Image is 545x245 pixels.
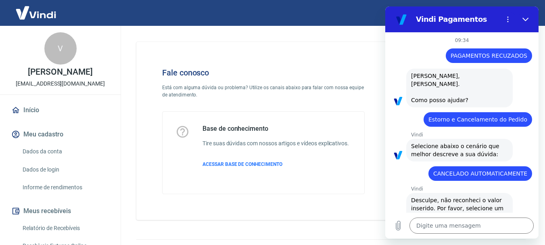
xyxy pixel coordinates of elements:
[162,68,365,77] h4: Fale conosco
[385,6,539,239] iframe: Janela de mensagens
[10,202,111,220] button: Meus recebíveis
[384,55,507,163] img: Fale conosco
[19,179,111,196] a: Informe de rendimentos
[19,161,111,178] a: Dados de login
[506,6,535,21] button: Sair
[19,143,111,160] a: Dados da conta
[44,32,77,65] div: V
[28,68,92,76] p: [PERSON_NAME]
[203,139,349,148] h6: Tire suas dúvidas com nossos artigos e vídeos explicativos.
[19,220,111,237] a: Relatório de Recebíveis
[10,126,111,143] button: Meu cadastro
[203,125,349,133] h5: Base de conhecimento
[162,84,365,98] p: Está com alguma dúvida ou problema? Utilize os canais abaixo para falar com nossa equipe de atend...
[10,101,111,119] a: Início
[203,161,282,167] span: ACESSAR BASE DE CONHECIMENTO
[16,80,105,88] p: [EMAIL_ADDRESS][DOMAIN_NAME]
[10,0,62,25] img: Vindi
[203,161,349,168] a: ACESSAR BASE DE CONHECIMENTO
